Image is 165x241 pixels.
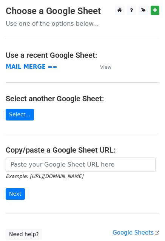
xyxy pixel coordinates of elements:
input: Next [6,188,25,200]
a: View [93,63,111,70]
a: Google Sheets [113,229,159,236]
a: Need help? [6,229,42,240]
a: Select... [6,109,34,120]
small: View [100,64,111,70]
h3: Choose a Google Sheet [6,6,159,17]
p: Use one of the options below... [6,20,159,28]
h4: Select another Google Sheet: [6,94,159,103]
small: Example: [URL][DOMAIN_NAME] [6,173,83,179]
h4: Use a recent Google Sheet: [6,51,159,60]
h4: Copy/paste a Google Sheet URL: [6,145,159,154]
a: MAIL MERGE == [6,63,57,70]
input: Paste your Google Sheet URL here [6,158,156,172]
